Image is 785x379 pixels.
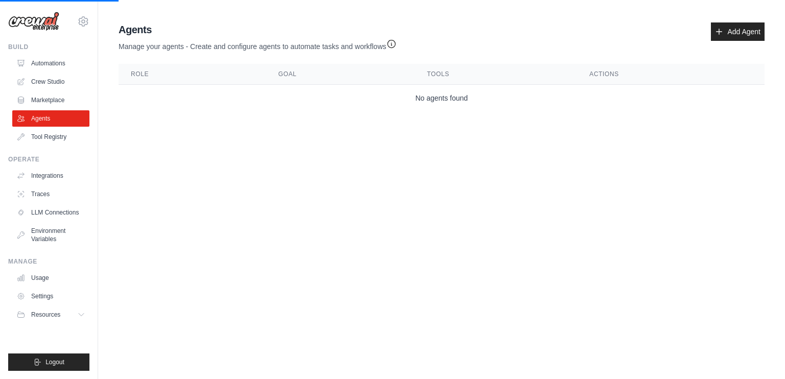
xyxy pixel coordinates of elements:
a: LLM Connections [12,204,89,221]
a: Marketplace [12,92,89,108]
div: Operate [8,155,89,163]
a: Usage [12,270,89,286]
th: Role [119,64,266,85]
img: Logo [8,12,59,31]
a: Agents [12,110,89,127]
th: Tools [415,64,578,85]
p: Manage your agents - Create and configure agents to automate tasks and workflows [119,37,397,52]
a: Automations [12,55,89,72]
span: Resources [31,311,60,319]
th: Goal [266,64,415,85]
div: Manage [8,257,89,266]
h2: Agents [119,22,397,37]
a: Add Agent [711,22,765,41]
th: Actions [577,64,765,85]
a: Settings [12,288,89,304]
a: Environment Variables [12,223,89,247]
a: Integrations [12,168,89,184]
div: Build [8,43,89,51]
td: No agents found [119,85,765,112]
a: Tool Registry [12,129,89,145]
a: Crew Studio [12,74,89,90]
button: Logout [8,353,89,371]
span: Logout [45,358,64,366]
button: Resources [12,306,89,323]
a: Traces [12,186,89,202]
